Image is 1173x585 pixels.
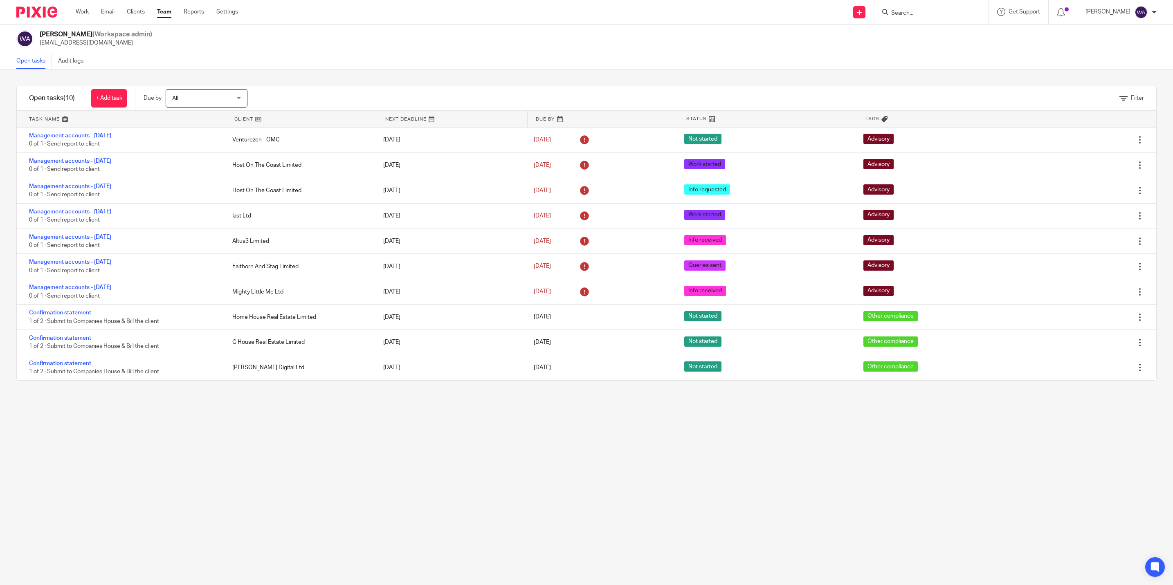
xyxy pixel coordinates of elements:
span: [DATE] [534,238,551,244]
h1: Open tasks [29,94,75,103]
span: Other compliance [863,311,918,321]
span: [DATE] [534,264,551,269]
span: Advisory [863,134,894,144]
span: Advisory [863,210,894,220]
div: Mighty Little Me Ltd [224,284,375,300]
a: Confirmation statement [29,335,91,341]
a: Open tasks [16,53,52,69]
input: Search [890,10,964,17]
span: Get Support [1009,9,1040,15]
span: Not started [684,336,721,347]
span: 0 of 1 · Send report to client [29,293,100,299]
a: Management accounts - [DATE] [29,184,111,189]
a: Reports [184,8,204,16]
span: 0 of 1 · Send report to client [29,268,100,273]
img: Pixie [16,7,57,18]
a: Confirmation statement [29,361,91,366]
div: [DATE] [375,258,526,275]
span: Status [686,115,707,122]
img: svg%3E [16,30,34,47]
span: [DATE] [534,213,551,219]
span: Tags [865,115,879,122]
img: svg%3E [1135,6,1148,19]
span: Advisory [863,184,894,195]
div: [DATE] [375,284,526,300]
span: Advisory [863,235,894,245]
h2: [PERSON_NAME] [40,30,152,39]
div: [DATE] [375,182,526,199]
span: [DATE] [534,289,551,295]
span: Advisory [863,159,894,169]
span: 0 of 1 · Send report to client [29,217,100,223]
span: All [172,96,178,101]
div: [DATE] [375,132,526,148]
span: Advisory [863,260,894,271]
span: Other compliance [863,336,918,347]
a: + Add task [91,89,127,108]
span: 0 of 1 · Send report to client [29,141,100,147]
a: Management accounts - [DATE] [29,158,111,164]
a: Confirmation statement [29,310,91,316]
a: Email [101,8,115,16]
a: Management accounts - [DATE] [29,285,111,290]
span: 1 of 2 · Submit to Companies House & Bill the client [29,344,159,350]
div: [DATE] [375,208,526,224]
p: Due by [144,94,162,102]
span: Other compliance [863,361,918,372]
div: [PERSON_NAME] Digital Ltd [224,359,375,376]
div: Faithorn And Stag Limited [224,258,375,275]
span: 0 of 1 · Send report to client [29,242,100,248]
a: Team [157,8,171,16]
div: [DATE] [375,233,526,249]
span: Advisory [863,286,894,296]
span: 1 of 2 · Submit to Companies House & Bill the client [29,369,159,375]
span: [DATE] [534,188,551,193]
span: (10) [63,95,75,101]
span: Info requested [684,184,730,195]
span: Not started [684,311,721,321]
div: Venturezen - OMC [224,132,375,148]
div: [DATE] [375,309,526,325]
div: Host On The Coast Limited [224,182,375,199]
a: Management accounts - [DATE] [29,259,111,265]
a: Clients [127,8,145,16]
span: 0 of 1 · Send report to client [29,166,100,172]
span: Work started [684,210,725,220]
div: Host On The Coast Limited [224,157,375,173]
span: [DATE] [534,314,551,320]
span: Not started [684,134,721,144]
span: [DATE] [534,365,551,370]
span: Info received [684,235,726,245]
div: G House Real Estate Limited [224,334,375,350]
span: (Workspace admin) [92,31,152,38]
a: Settings [216,8,238,16]
span: [DATE] [534,340,551,345]
span: Queries sent [684,260,726,271]
div: Home House Real Estate Limited [224,309,375,325]
span: 1 of 2 · Submit to Companies House & Bill the client [29,318,159,324]
a: Work [76,8,89,16]
a: Management accounts - [DATE] [29,133,111,139]
div: Iast Ltd [224,208,375,224]
p: [EMAIL_ADDRESS][DOMAIN_NAME] [40,39,152,47]
span: Work started [684,159,725,169]
div: [DATE] [375,359,526,376]
span: 0 of 1 · Send report to client [29,192,100,197]
div: Altus3 Limited [224,233,375,249]
a: Audit logs [58,53,90,69]
span: [DATE] [534,162,551,168]
div: [DATE] [375,157,526,173]
span: [DATE] [534,137,551,143]
span: Not started [684,361,721,372]
span: Filter [1131,95,1144,101]
div: [DATE] [375,334,526,350]
a: Management accounts - [DATE] [29,234,111,240]
a: Management accounts - [DATE] [29,209,111,215]
p: [PERSON_NAME] [1085,8,1130,16]
span: Info received [684,286,726,296]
